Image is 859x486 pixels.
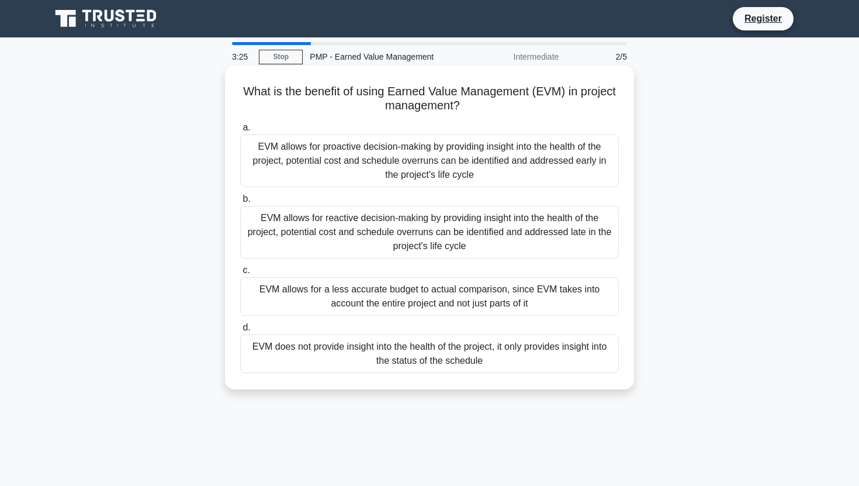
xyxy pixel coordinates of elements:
[243,265,250,275] span: c.
[240,335,619,373] div: EVM does not provide insight into the health of the project, it only provides insight into the st...
[303,45,463,68] div: PMP - Earned Value Management
[737,11,789,26] a: Register
[566,45,634,68] div: 2/5
[240,135,619,187] div: EVM allows for proactive decision-making by providing insight into the health of the project, pot...
[243,122,250,132] span: a.
[225,45,259,68] div: 3:25
[463,45,566,68] div: Intermediate
[259,50,303,64] a: Stop
[239,84,620,113] h5: What is the benefit of using Earned Value Management (EVM) in project management?
[243,322,250,332] span: d.
[240,206,619,258] div: EVM allows for reactive decision-making by providing insight into the health of the project, pote...
[240,277,619,316] div: EVM allows for a less accurate budget to actual comparison, since EVM takes into account the enti...
[243,194,250,204] span: b.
